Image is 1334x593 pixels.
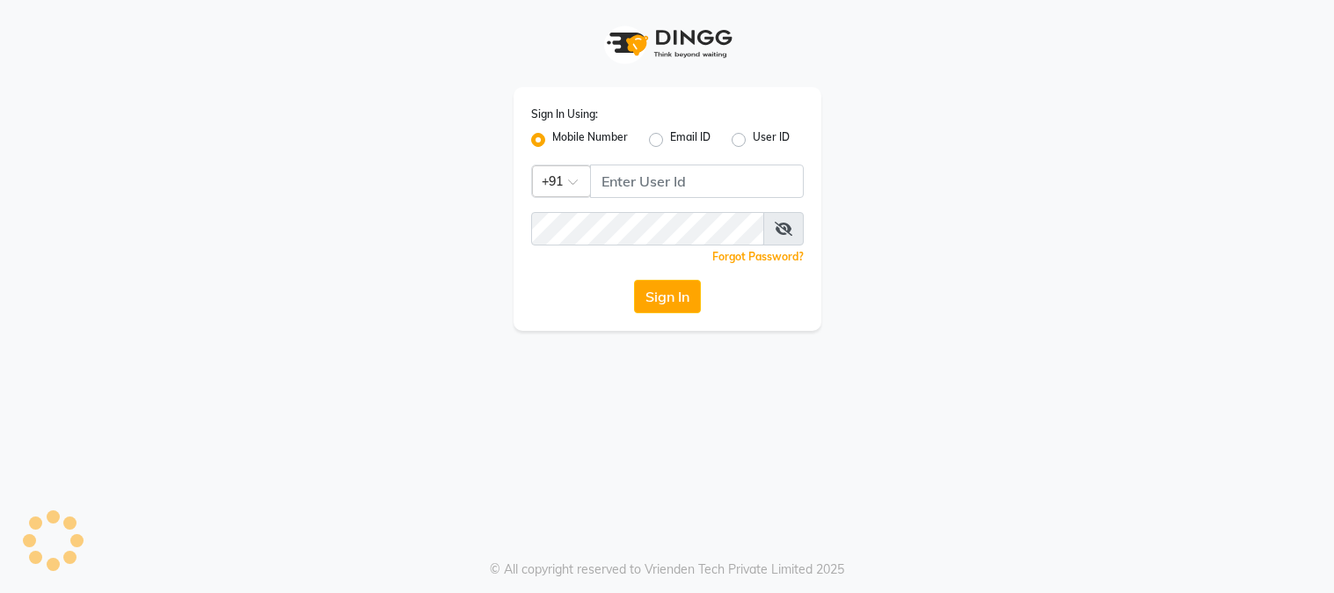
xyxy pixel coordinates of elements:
[712,250,804,263] a: Forgot Password?
[590,165,804,198] input: Username
[531,106,598,122] label: Sign In Using:
[531,212,764,245] input: Username
[753,129,790,150] label: User ID
[552,129,628,150] label: Mobile Number
[597,18,738,70] img: logo1.svg
[634,280,701,313] button: Sign In
[670,129,711,150] label: Email ID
